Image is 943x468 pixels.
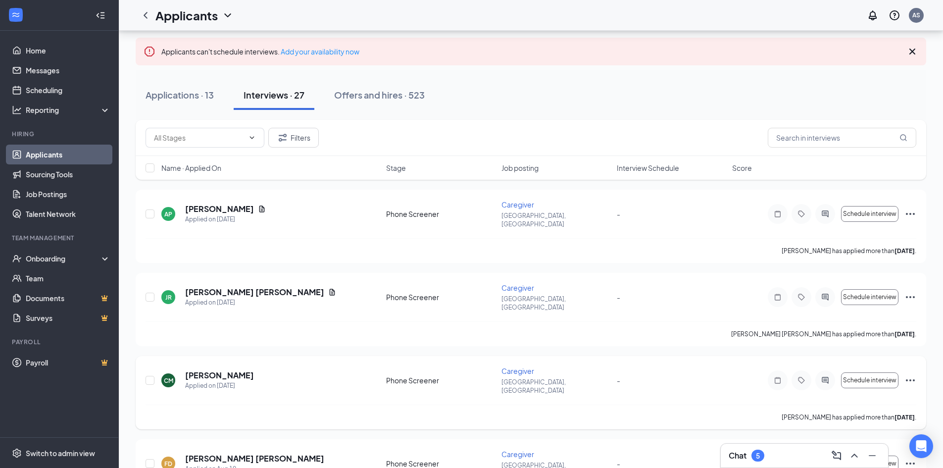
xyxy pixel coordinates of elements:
[617,209,620,218] span: -
[11,10,21,20] svg: WorkstreamLogo
[909,434,933,458] div: Open Intercom Messenger
[501,366,534,375] span: Caregiver
[864,448,880,464] button: Minimize
[26,60,110,80] a: Messages
[164,210,172,218] div: AP
[164,376,173,385] div: CM
[729,450,746,461] h3: Chat
[185,370,254,381] h5: [PERSON_NAME]
[96,10,105,20] svg: Collapse
[795,210,807,218] svg: Tag
[26,184,110,204] a: Job Postings
[185,287,324,298] h5: [PERSON_NAME] [PERSON_NAME]
[26,80,110,100] a: Scheduling
[772,376,784,384] svg: Note
[831,450,843,462] svg: ComposeMessage
[867,9,879,21] svg: Notifications
[386,292,496,302] div: Phone Screener
[386,209,496,219] div: Phone Screener
[334,89,425,101] div: Offers and hires · 523
[866,450,878,462] svg: Minimize
[841,372,898,388] button: Schedule interview
[26,164,110,184] a: Sourcing Tools
[906,46,918,57] svg: Cross
[12,448,22,458] svg: Settings
[501,200,534,209] span: Caregiver
[12,234,108,242] div: Team Management
[841,289,898,305] button: Schedule interview
[26,308,110,328] a: SurveysCrown
[756,452,760,460] div: 5
[12,130,108,138] div: Hiring
[904,208,916,220] svg: Ellipses
[185,453,324,464] h5: [PERSON_NAME] [PERSON_NAME]
[222,9,234,21] svg: ChevronDown
[155,7,218,24] h1: Applicants
[617,459,620,468] span: -
[501,163,539,173] span: Job posting
[258,205,266,213] svg: Document
[501,450,534,459] span: Caregiver
[26,145,110,164] a: Applicants
[161,47,359,56] span: Applicants can't schedule interviews.
[12,338,108,346] div: Payroll
[185,381,254,391] div: Applied on [DATE]
[26,204,110,224] a: Talent Network
[501,378,611,395] p: [GEOGRAPHIC_DATA], [GEOGRAPHIC_DATA]
[26,105,111,115] div: Reporting
[732,163,752,173] span: Score
[768,128,916,148] input: Search in interviews
[26,288,110,308] a: DocumentsCrown
[26,353,110,372] a: PayrollCrown
[26,41,110,60] a: Home
[501,283,534,292] span: Caregiver
[185,214,266,224] div: Applied on [DATE]
[894,330,915,338] b: [DATE]
[12,105,22,115] svg: Analysis
[185,298,336,308] div: Applied on [DATE]
[904,374,916,386] svg: Ellipses
[772,293,784,301] svg: Note
[617,293,620,302] span: -
[846,448,862,464] button: ChevronUp
[164,460,172,468] div: FD
[244,89,304,101] div: Interviews · 27
[154,132,244,143] input: All Stages
[146,89,214,101] div: Applications · 13
[819,376,831,384] svg: ActiveChat
[894,247,915,255] b: [DATE]
[26,254,102,263] div: Onboarding
[795,376,807,384] svg: Tag
[165,293,172,302] div: JR
[277,132,289,144] svg: Filter
[501,211,611,228] p: [GEOGRAPHIC_DATA], [GEOGRAPHIC_DATA]
[144,46,155,57] svg: Error
[889,9,900,21] svg: QuestionInfo
[912,11,920,19] div: AS
[731,330,916,338] p: [PERSON_NAME] [PERSON_NAME] has applied more than .
[328,288,336,296] svg: Document
[843,294,896,301] span: Schedule interview
[848,450,860,462] svg: ChevronUp
[501,295,611,312] p: [GEOGRAPHIC_DATA], [GEOGRAPHIC_DATA]
[894,414,915,421] b: [DATE]
[829,448,844,464] button: ComposeMessage
[268,128,319,148] button: Filter Filters
[26,448,95,458] div: Switch to admin view
[819,293,831,301] svg: ActiveChat
[248,134,256,142] svg: ChevronDown
[782,247,916,255] p: [PERSON_NAME] has applied more than .
[281,47,359,56] a: Add your availability now
[819,210,831,218] svg: ActiveChat
[26,268,110,288] a: Team
[843,210,896,217] span: Schedule interview
[12,254,22,263] svg: UserCheck
[161,163,221,173] span: Name · Applied On
[795,293,807,301] svg: Tag
[386,163,406,173] span: Stage
[841,206,898,222] button: Schedule interview
[904,291,916,303] svg: Ellipses
[772,210,784,218] svg: Note
[140,9,151,21] svg: ChevronLeft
